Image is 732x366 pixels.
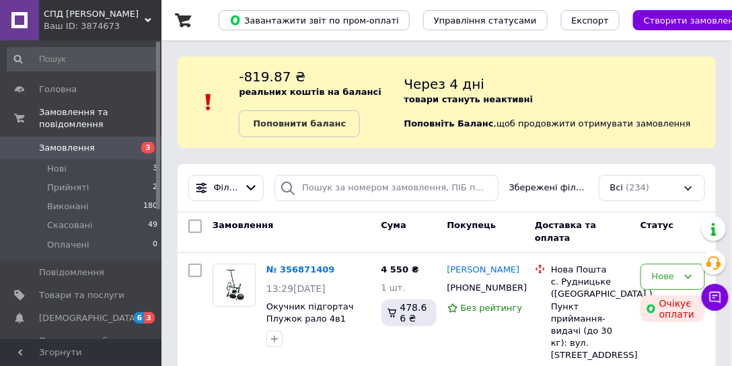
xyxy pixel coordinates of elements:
span: 6 [134,312,145,324]
span: Повідомлення [39,266,104,279]
div: [PHONE_NUMBER] [445,279,516,297]
b: реальних коштів на балансі [239,87,381,97]
span: [DEMOGRAPHIC_DATA] [39,312,139,324]
span: 3 [144,312,155,324]
span: 2 [153,182,157,194]
span: Збережені фільтри: [509,182,588,194]
span: Оплачені [47,239,89,251]
span: 49 [148,219,157,231]
span: -819.87 ₴ [239,69,305,85]
span: Товари та послуги [39,289,124,301]
span: Прийняті [47,182,89,194]
span: Покупець [447,221,497,231]
b: Поповніть Баланс [404,118,494,129]
a: [PERSON_NAME] [447,264,520,277]
a: Поповнити баланс [239,110,360,137]
a: Окучник підгортач Плужок рало 4в1 Плуг картоплесажалка ручна [266,301,354,361]
span: СПД ГЛУШКО [44,8,145,20]
span: Cума [381,221,406,231]
span: Доставка та оплата [535,221,596,244]
span: (234) [626,182,649,192]
span: 4 550 ₴ [381,264,419,274]
button: Чат з покупцем [702,284,729,311]
div: Нове [652,270,678,284]
button: Експорт [561,10,620,30]
div: 478.66 ₴ [381,299,437,326]
span: 1 шт. [381,283,406,293]
span: Показники роботи компанії [39,335,124,359]
span: 180 [143,200,157,213]
div: Очікує оплати [640,295,705,322]
span: Фільтри [214,182,239,194]
span: Скасовані [47,219,93,231]
span: Замовлення [39,142,95,154]
div: с. Рудницьке ([GEOGRAPHIC_DATA].), Пункт приймання-видачі (до 30 кг): вул. [STREET_ADDRESS] [551,276,630,361]
b: Поповнити баланс [253,118,346,129]
span: Експорт [572,15,610,26]
div: Ваш ID: 3874673 [44,20,161,32]
button: Завантажити звіт по пром-оплаті [219,10,410,30]
div: , щоб продовжити отримувати замовлення [404,67,716,137]
a: Фото товару [213,264,256,307]
span: 0 [153,239,157,251]
span: Замовлення [213,221,273,231]
span: Без рейтингу [461,303,523,313]
span: Через 4 дні [404,76,485,92]
img: :exclamation: [198,92,219,112]
span: Статус [640,221,674,231]
span: 13:29[DATE] [266,283,326,294]
span: Головна [39,83,77,96]
img: Фото товару [213,266,255,303]
span: Управління статусами [434,15,537,26]
span: 3 [153,163,157,175]
input: Пошук [7,47,159,71]
span: Завантажити звіт по пром-оплаті [229,14,399,26]
button: Управління статусами [423,10,548,30]
span: 3 [141,142,155,153]
a: № 356871409 [266,264,335,274]
span: Замовлення та повідомлення [39,106,161,131]
span: Нові [47,163,67,175]
span: Всі [610,182,624,194]
input: Пошук за номером замовлення, ПІБ покупця, номером телефону, Email, номером накладної [274,175,498,201]
div: Нова Пошта [551,264,630,276]
span: Виконані [47,200,89,213]
b: товари стануть неактивні [404,94,534,104]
